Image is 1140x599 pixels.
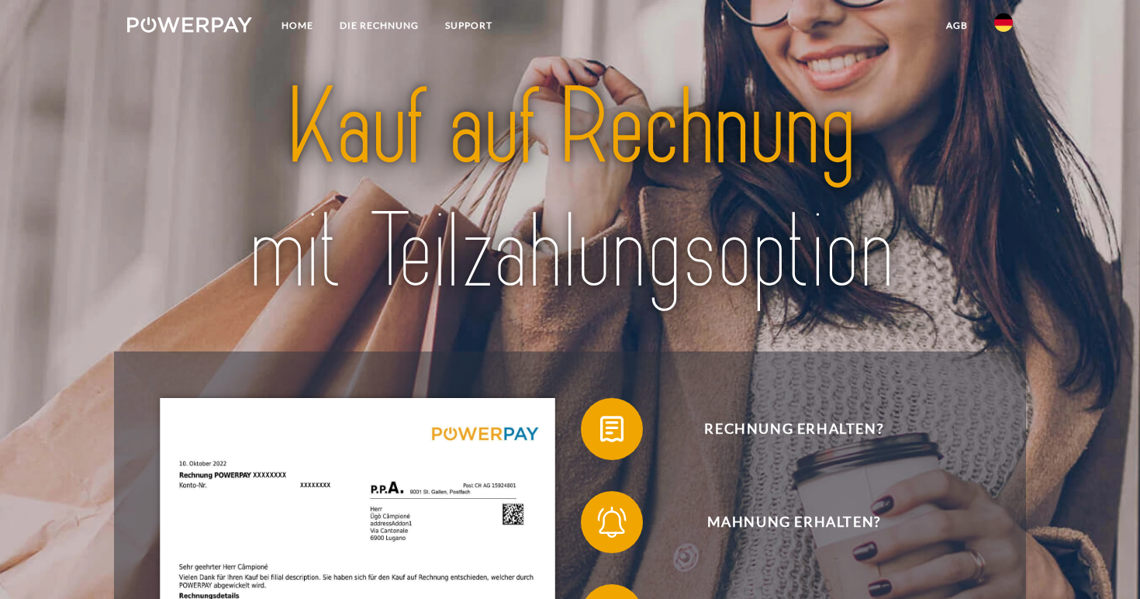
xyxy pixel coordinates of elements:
[432,12,506,40] a: SUPPORT
[581,398,984,460] button: Rechnung erhalten?
[171,60,969,320] img: title-powerpay_de.svg
[604,491,984,553] span: Mahnung erhalten?
[592,503,631,542] img: qb_bell.svg
[592,410,631,448] img: qb_bill.svg
[268,12,326,40] a: Home
[994,13,1013,32] img: de
[127,17,252,33] img: logo-powerpay-white.svg
[326,12,432,40] a: DIE RECHNUNG
[604,398,984,460] span: Rechnung erhalten?
[933,12,981,40] a: agb
[581,491,984,553] button: Mahnung erhalten?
